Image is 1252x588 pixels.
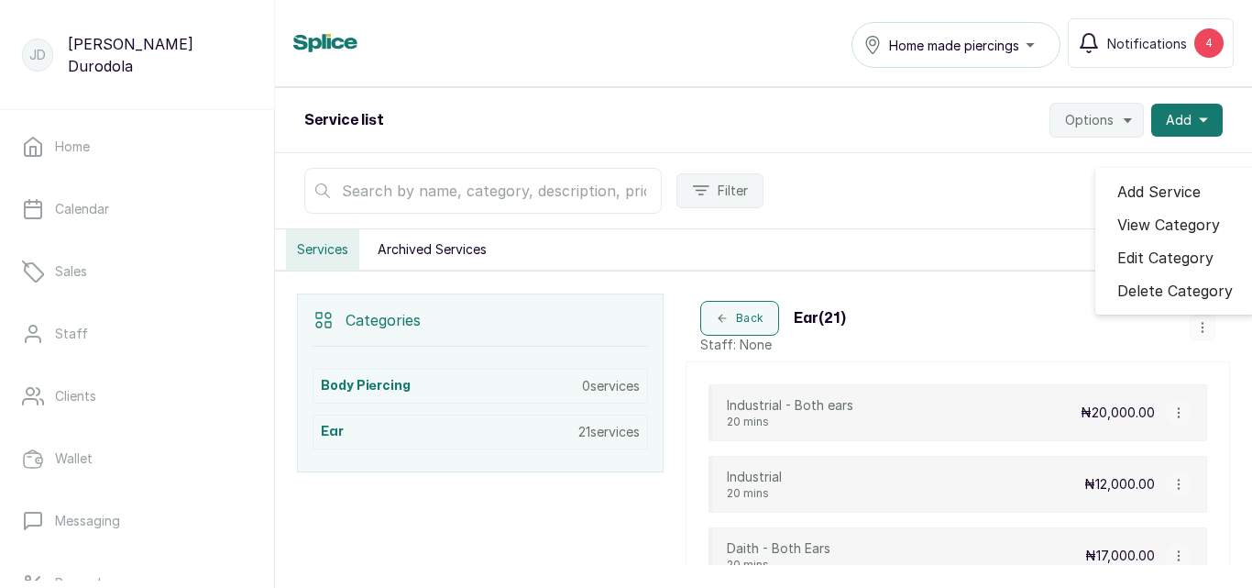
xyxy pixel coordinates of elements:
[582,377,640,395] p: 0 services
[286,229,359,270] button: Services
[304,168,662,214] input: Search by name, category, description, price
[55,200,109,218] p: Calendar
[727,558,830,572] p: 20 mins
[727,396,853,429] div: Industrial - Both ears20 mins
[367,229,498,270] button: Archived Services
[727,415,853,429] p: 20 mins
[1068,18,1234,68] button: Notifications4
[55,387,96,405] p: Clients
[1117,214,1220,236] span: View Category
[15,183,259,235] a: Calendar
[1151,104,1223,137] button: Add
[676,173,763,208] button: Filter
[578,423,640,441] p: 21 services
[321,377,411,395] h3: body piercing
[1117,247,1214,269] span: Edit Category
[55,138,90,156] p: Home
[1084,475,1155,494] p: ₦12,000.00
[15,433,259,484] a: Wallet
[727,396,853,415] p: Industrial - Both ears
[1085,547,1155,565] p: ₦17,000.00
[1065,111,1114,129] span: Options
[55,325,88,343] p: Staff
[55,512,120,530] p: Messaging
[700,301,779,336] button: Back
[1107,34,1187,53] span: Notifications
[727,486,782,501] p: 20 mins
[15,246,259,297] a: Sales
[1117,181,1201,203] span: Add Service
[1166,111,1192,129] span: Add
[727,539,830,558] p: Daith - Both Ears
[55,262,87,281] p: Sales
[15,371,259,422] a: Clients
[29,46,46,64] p: JD
[700,336,846,354] p: Staff: None
[68,33,252,77] p: [PERSON_NAME] Durodola
[1194,28,1224,58] div: 4
[794,307,846,329] h3: Ear ( 21 )
[55,449,93,468] p: Wallet
[321,423,344,441] h3: Ear
[1049,103,1144,138] button: Options
[727,468,782,486] p: Industrial
[727,539,830,572] div: Daith - Both Ears20 mins
[15,495,259,547] a: Messaging
[1117,280,1233,302] span: Delete Category
[718,182,748,200] span: Filter
[889,36,1019,55] span: Home made piercings
[304,109,384,131] h2: Service list
[15,308,259,360] a: Staff
[1081,404,1155,422] p: ₦20,000.00
[851,22,1060,68] button: Home made piercings
[15,121,259,172] a: Home
[346,309,421,331] p: Categories
[727,468,782,501] div: Industrial20 mins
